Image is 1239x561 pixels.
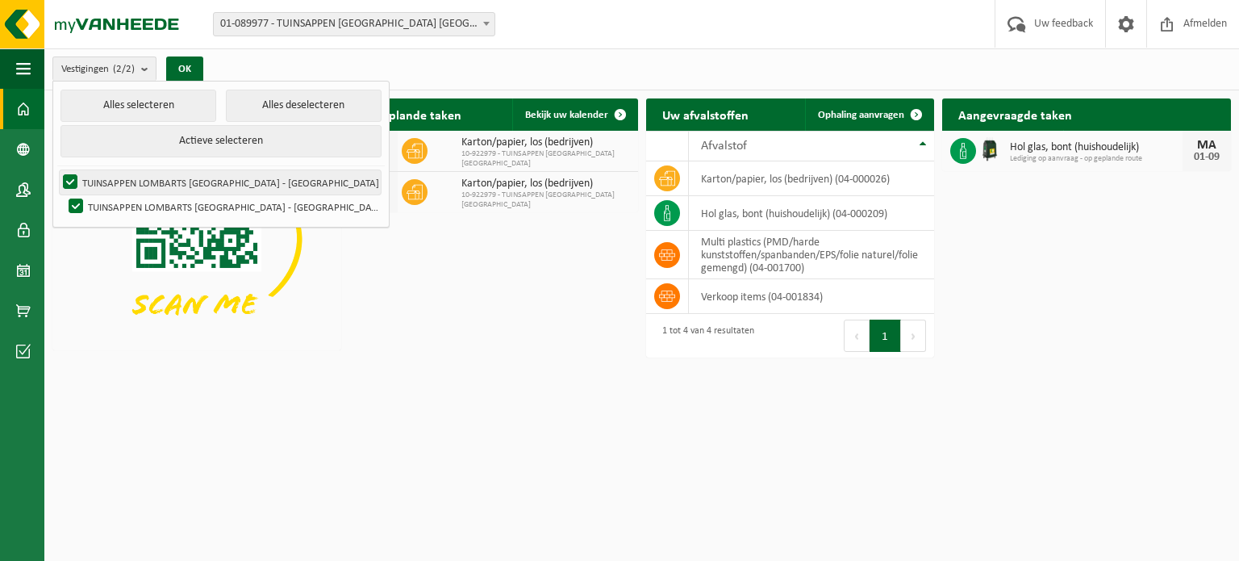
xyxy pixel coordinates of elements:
h2: Aangevraagde taken [942,98,1088,130]
h2: Uw afvalstoffen [646,98,765,130]
button: OK [166,57,203,82]
span: Hol glas, bont (huishoudelijk) [1010,141,1183,154]
td: hol glas, bont (huishoudelijk) (04-000209) [689,196,935,231]
button: Actieve selecteren [60,125,382,157]
span: Karton/papier, los (bedrijven) [461,136,630,149]
a: Ophaling aanvragen [805,98,932,131]
span: Afvalstof [701,140,747,153]
button: Next [901,320,926,352]
button: 1 [870,320,901,352]
div: MA [1191,139,1223,152]
button: Previous [844,320,870,352]
h2: Ingeplande taken [349,98,478,130]
button: Alles selecteren [60,90,216,122]
label: TUINSAPPEN LOMBARTS [GEOGRAPHIC_DATA] - [GEOGRAPHIC_DATA] [65,195,381,219]
span: 01-089977 - TUINSAPPEN LOMBARTS CALVILLE - VOORMEZELE [213,12,495,36]
td: karton/papier, los (bedrijven) (04-000026) [689,161,935,196]
a: Bekijk uw kalender [512,98,636,131]
span: Karton/papier, los (bedrijven) [461,178,630,190]
span: Vestigingen [61,57,135,82]
span: Bekijk uw kalender [525,110,608,120]
div: 01-09 [1191,152,1223,163]
label: TUINSAPPEN LOMBARTS [GEOGRAPHIC_DATA] - [GEOGRAPHIC_DATA] [60,170,381,195]
count: (2/2) [113,64,135,74]
span: 10-922979 - TUINSAPPEN [GEOGRAPHIC_DATA] [GEOGRAPHIC_DATA] [461,149,630,169]
span: 10-922979 - TUINSAPPEN [GEOGRAPHIC_DATA] [GEOGRAPHIC_DATA] [461,190,630,210]
td: multi plastics (PMD/harde kunststoffen/spanbanden/EPS/folie naturel/folie gemengd) (04-001700) [689,231,935,279]
img: CR-HR-1C-1000-PES-01 [976,136,1003,163]
span: 01-089977 - TUINSAPPEN LOMBARTS CALVILLE - VOORMEZELE [214,13,494,36]
button: Alles deselecteren [226,90,382,122]
span: Lediging op aanvraag - op geplande route [1010,154,1183,164]
button: Vestigingen(2/2) [52,57,156,81]
span: Ophaling aanvragen [818,110,904,120]
div: 1 tot 4 van 4 resultaten [654,318,754,354]
td: verkoop items (04-001834) [689,279,935,314]
img: Download de VHEPlus App [52,131,341,347]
